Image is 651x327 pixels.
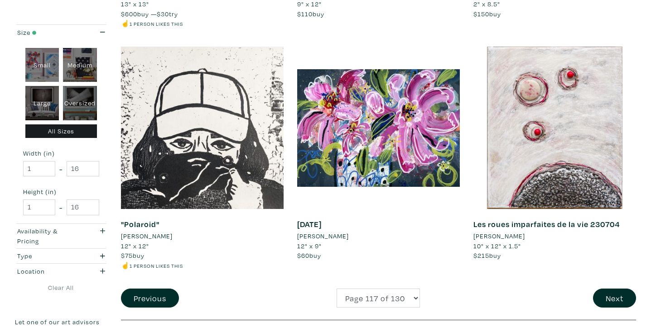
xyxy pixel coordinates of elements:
small: 1 person likes this [130,262,183,269]
button: Type [15,249,107,264]
a: [PERSON_NAME] [121,231,284,241]
a: Clear All [15,283,107,293]
span: 10" x 12" x 1.5" [473,242,521,250]
small: 1 person likes this [130,20,183,27]
span: $110 [297,9,313,18]
a: "Polaroid" [121,219,159,229]
span: $75 [121,251,133,260]
span: buy [297,251,321,260]
button: Previous [121,289,179,308]
li: [PERSON_NAME] [297,231,349,241]
span: $150 [473,9,489,18]
span: buy — try [121,9,178,18]
span: $215 [473,251,489,260]
div: All Sizes [25,124,97,138]
div: Type [17,251,80,261]
small: Width (in) [23,150,99,156]
span: $60 [297,251,309,260]
div: Medium [63,48,97,82]
button: Next [593,289,636,308]
span: $600 [121,9,137,18]
span: buy [473,251,501,260]
span: - [59,201,63,213]
button: Availability & Pricing [15,224,107,248]
li: ☝️ [121,19,284,28]
span: buy [297,9,324,18]
a: [PERSON_NAME] [473,231,636,241]
button: Size [15,25,107,40]
div: Availability & Pricing [17,226,80,246]
a: [DATE] [297,219,322,229]
span: - [59,163,63,175]
small: Height (in) [23,189,99,195]
span: $30 [157,9,169,18]
a: [PERSON_NAME] [297,231,460,241]
li: [PERSON_NAME] [473,231,525,241]
span: buy [121,251,145,260]
div: Large [25,86,59,120]
span: 12" x 9" [297,242,322,250]
span: buy [473,9,501,18]
div: Small [25,48,59,82]
div: Oversized [63,86,97,120]
li: [PERSON_NAME] [121,231,173,241]
div: Location [17,266,80,276]
button: Location [15,264,107,279]
div: Size [17,28,80,38]
li: ☝️ [121,261,284,270]
a: Les roues imparfaites de la vie 230704 [473,219,620,229]
span: 12" x 12" [121,242,149,250]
